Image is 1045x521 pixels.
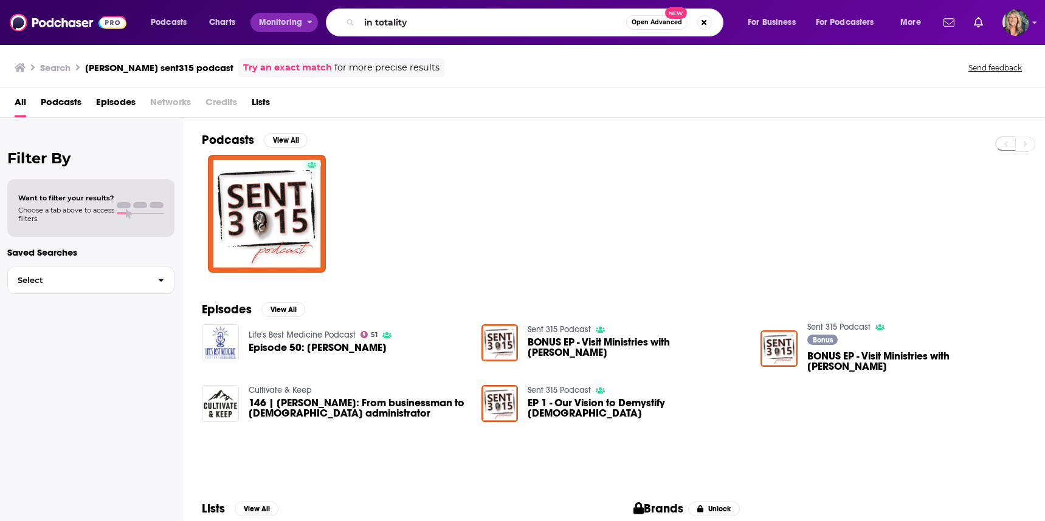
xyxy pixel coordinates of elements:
[748,14,796,31] span: For Business
[528,398,746,418] span: EP 1 - Our Vision to Demystify [DEMOGRAPHIC_DATA]
[808,13,892,32] button: open menu
[249,342,387,353] span: Episode 50: [PERSON_NAME]
[18,206,114,223] span: Choose a tab above to access filters.
[264,133,308,148] button: View All
[252,92,270,117] a: Lists
[7,267,174,294] button: Select
[7,247,174,258] p: Saved Searches
[259,14,302,31] span: Monitoring
[7,149,174,167] h2: Filter By
[243,61,332,75] a: Try an exact match
[250,13,318,32] button: open menu
[10,11,126,34] img: Podchaser - Follow, Share and Rate Podcasts
[202,132,254,148] h2: Podcasts
[481,385,519,422] img: EP 1 - Our Vision to Demystify Evangelism
[688,502,740,516] button: Unlock
[807,322,871,332] a: Sent 315 Podcast
[205,92,237,117] span: Credits
[201,13,243,32] a: Charts
[150,92,191,117] span: Networks
[739,13,811,32] button: open menu
[235,502,278,516] button: View All
[900,14,921,31] span: More
[813,336,833,344] span: Bonus
[249,342,387,353] a: Episode 50: Kevin Miller
[334,61,440,75] span: for more precise results
[8,276,148,284] span: Select
[481,324,519,361] img: BONUS EP - Visit Ministries with Jeremy Miller
[209,14,235,31] span: Charts
[18,194,114,202] span: Want to filter your results?
[249,398,467,418] span: 146 | [PERSON_NAME]: From businessman to [DEMOGRAPHIC_DATA] administrator
[202,385,239,422] img: 146 | Kevin Miller: From businessman to church administrator
[85,62,233,73] h3: [PERSON_NAME] sent315 podcast
[40,62,71,73] h3: Search
[202,501,278,516] a: ListsView All
[360,331,378,338] a: 51
[528,337,746,358] a: BONUS EP - Visit Ministries with Jeremy Miller
[939,12,959,33] a: Show notifications dropdown
[371,332,378,338] span: 51
[41,92,81,117] a: Podcasts
[202,501,225,516] h2: Lists
[15,92,26,117] a: All
[359,13,626,32] input: Search podcasts, credits, & more...
[528,324,591,335] a: Sent 315 Podcast
[892,13,936,32] button: open menu
[202,132,308,148] a: PodcastsView All
[528,337,746,358] span: BONUS EP - Visit Ministries with [PERSON_NAME]
[202,302,252,317] h2: Episodes
[665,7,687,19] span: New
[249,398,467,418] a: 146 | Kevin Miller: From businessman to church administrator
[969,12,988,33] a: Show notifications dropdown
[202,324,239,361] img: Episode 50: Kevin Miller
[1002,9,1029,36] button: Show profile menu
[142,13,202,32] button: open menu
[816,14,874,31] span: For Podcasters
[632,19,682,26] span: Open Advanced
[807,351,1026,372] a: BONUS EP - Visit Ministries with Jeremy Miller
[96,92,136,117] a: Episodes
[249,385,312,395] a: Cultivate & Keep
[626,15,688,30] button: Open AdvancedNew
[633,501,684,516] h2: Brands
[261,302,305,317] button: View All
[1002,9,1029,36] img: User Profile
[1002,9,1029,36] span: Logged in as lisa.beech
[965,63,1026,73] button: Send feedback
[337,9,735,36] div: Search podcasts, credits, & more...
[202,302,305,317] a: EpisodesView All
[528,398,746,418] a: EP 1 - Our Vision to Demystify Evangelism
[807,351,1026,372] span: BONUS EP - Visit Ministries with [PERSON_NAME]
[249,330,356,340] a: Life's Best Medicine Podcast
[151,14,187,31] span: Podcasts
[760,330,798,367] img: BONUS EP - Visit Ministries with Jeremy Miller
[528,385,591,395] a: Sent 315 Podcast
